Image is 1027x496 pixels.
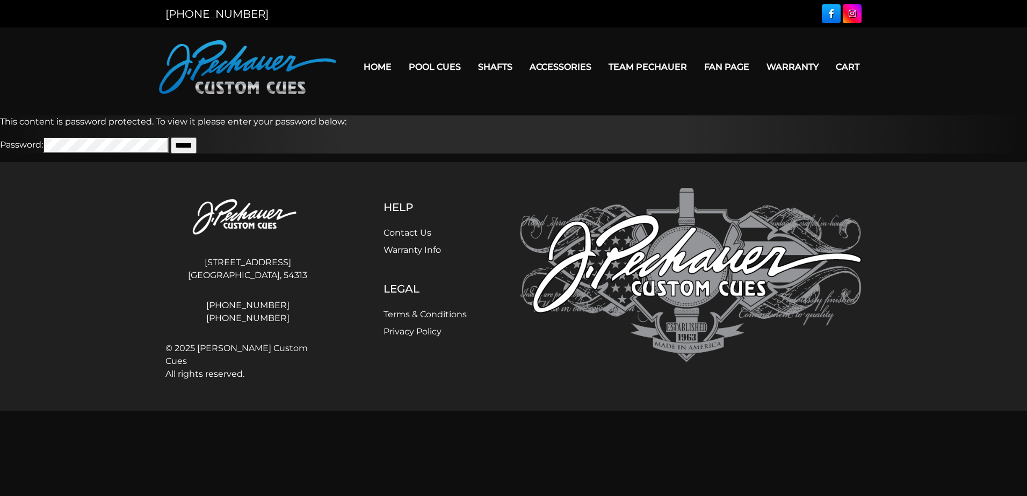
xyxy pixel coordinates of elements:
a: Warranty Info [384,245,441,255]
a: [PHONE_NUMBER] [165,299,330,312]
a: [PHONE_NUMBER] [165,312,330,325]
img: Pechauer Custom Cues [165,188,330,247]
a: Privacy Policy [384,326,442,337]
h5: Legal [384,282,467,295]
a: Pool Cues [400,53,469,81]
input: Password: [43,137,169,153]
a: Accessories [521,53,600,81]
a: [PHONE_NUMBER] [165,8,269,20]
a: Home [355,53,400,81]
a: Cart [827,53,868,81]
address: [STREET_ADDRESS] [GEOGRAPHIC_DATA], 54313 [165,252,330,286]
a: Shafts [469,53,521,81]
img: Pechauer Custom Cues [159,40,336,94]
a: Warranty [758,53,827,81]
h5: Help [384,201,467,214]
a: Contact Us [384,228,431,238]
a: Terms & Conditions [384,309,467,319]
a: Fan Page [696,53,758,81]
a: Team Pechauer [600,53,696,81]
img: Pechauer Custom Cues [520,188,862,362]
span: © 2025 [PERSON_NAME] Custom Cues All rights reserved. [165,342,330,381]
